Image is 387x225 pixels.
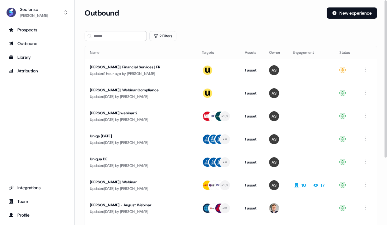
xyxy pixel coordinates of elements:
[5,52,69,62] a: Go to templates
[85,46,197,59] th: Name
[85,8,119,18] h3: Outbound
[223,136,227,142] div: + 4
[269,157,279,167] img: Antoni
[9,68,66,74] div: Attribution
[90,209,192,215] div: Updated [DATE] by [PERSON_NAME]
[197,46,240,59] th: Targets
[9,198,66,204] div: Team
[9,54,66,60] div: Library
[90,156,187,162] div: Uniqua DE
[269,180,279,190] img: Antoni
[90,64,187,70] div: [PERSON_NAME] | Financial Services | FR
[90,117,192,123] div: Updated [DATE] by [PERSON_NAME]
[20,12,48,19] div: [PERSON_NAME]
[269,65,279,75] img: Antoni
[269,134,279,144] img: Antoni
[5,5,69,20] button: Secfense[PERSON_NAME]
[5,39,69,48] a: Go to outbound experience
[5,183,69,193] a: Go to integrations
[9,40,66,47] div: Outbound
[245,67,259,73] div: 1 asset
[90,87,187,93] div: [PERSON_NAME] | Webinar Compliance
[288,46,334,59] th: Engagement
[90,110,187,116] div: [PERSON_NAME] webinar 2
[9,212,66,218] div: Profile
[90,71,192,77] div: Updated 1 hour ago by [PERSON_NAME]
[90,186,192,192] div: Updated [DATE] by [PERSON_NAME]
[90,140,192,146] div: Updated [DATE] by [PERSON_NAME]
[264,46,288,59] th: Owner
[245,205,259,211] div: 1 asset
[245,159,259,165] div: 1 asset
[5,25,69,35] a: Go to prospects
[5,196,69,206] a: Go to team
[245,136,259,142] div: 1 asset
[221,182,228,188] div: + 182
[90,133,187,139] div: Uniqa [DATE]
[90,179,187,185] div: [PERSON_NAME] | Webinar
[9,185,66,191] div: Integrations
[245,113,259,119] div: 1 asset
[240,46,264,59] th: Assets
[222,205,227,211] div: + 31
[301,182,306,188] div: 10
[20,6,48,12] div: Secfense
[9,27,66,33] div: Prospects
[90,163,192,169] div: Updated [DATE] by [PERSON_NAME]
[245,90,259,96] div: 1 asset
[90,202,187,208] div: [PERSON_NAME] - August Webinar
[90,94,192,100] div: Updated [DATE] by [PERSON_NAME]
[223,159,227,165] div: + 4
[245,182,259,188] div: 1 asset
[321,182,324,188] div: 17
[269,203,279,213] img: Kasper
[269,88,279,98] img: Antoni
[5,210,69,220] a: Go to profile
[5,66,69,76] a: Go to attribution
[334,46,357,59] th: Status
[221,113,228,119] div: + 182
[269,111,279,121] img: Antoni
[327,7,377,19] button: New experience
[149,31,176,41] button: 2 Filters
